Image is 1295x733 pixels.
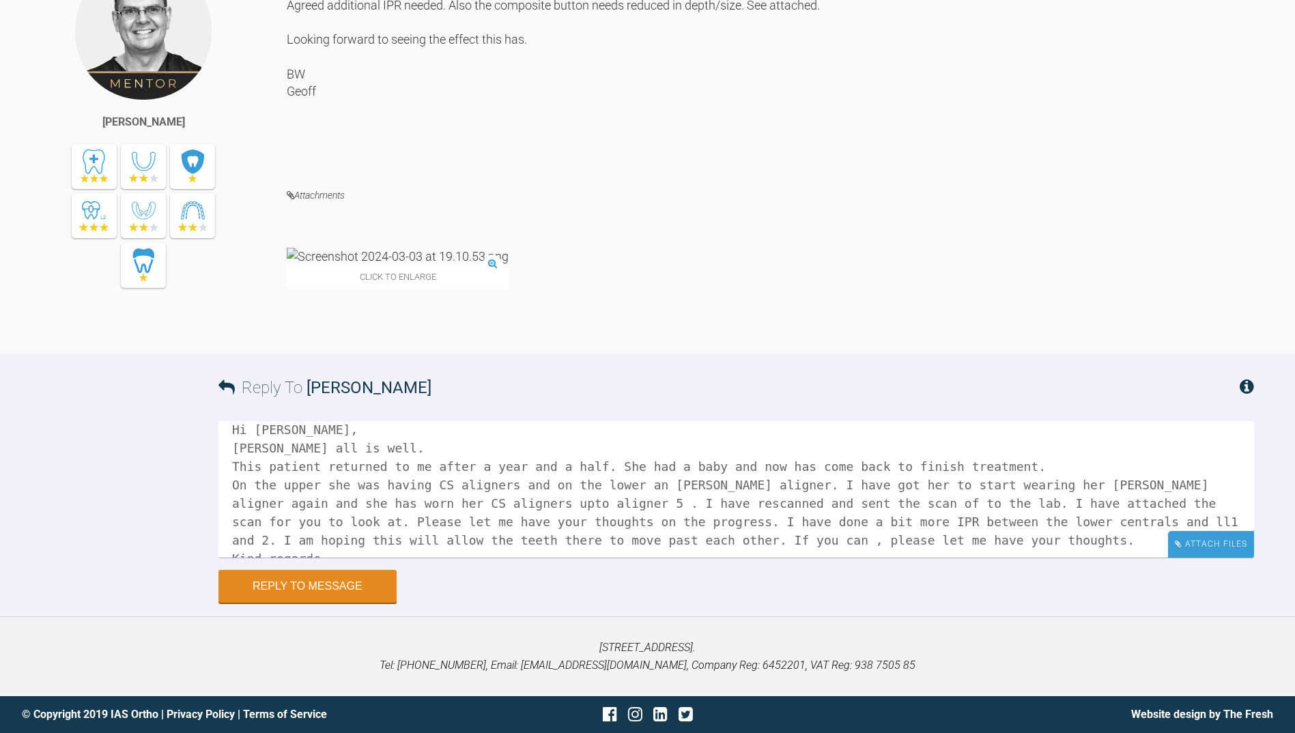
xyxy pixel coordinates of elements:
p: [STREET_ADDRESS]. Tel: [PHONE_NUMBER], Email: [EMAIL_ADDRESS][DOMAIN_NAME], Company Reg: 6452201,... [22,639,1273,674]
h3: Reply To [218,375,431,401]
span: Click to enlarge [287,265,509,289]
img: Screenshot 2024-03-03 at 19.10.53.png [287,248,509,265]
a: Website design by The Fresh [1131,708,1273,721]
button: Reply to Message [218,570,397,603]
textarea: Hi [PERSON_NAME], [PERSON_NAME] all is well. This patient returned to me after a year and a half.... [218,421,1254,558]
a: Privacy Policy [167,708,235,721]
span: [PERSON_NAME] [307,378,431,397]
div: Attach Files [1168,531,1254,558]
div: © Copyright 2019 IAS Ortho | | [22,706,439,723]
h4: Attachments [287,187,1254,204]
div: [PERSON_NAME] [102,113,185,131]
a: Terms of Service [243,708,327,721]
